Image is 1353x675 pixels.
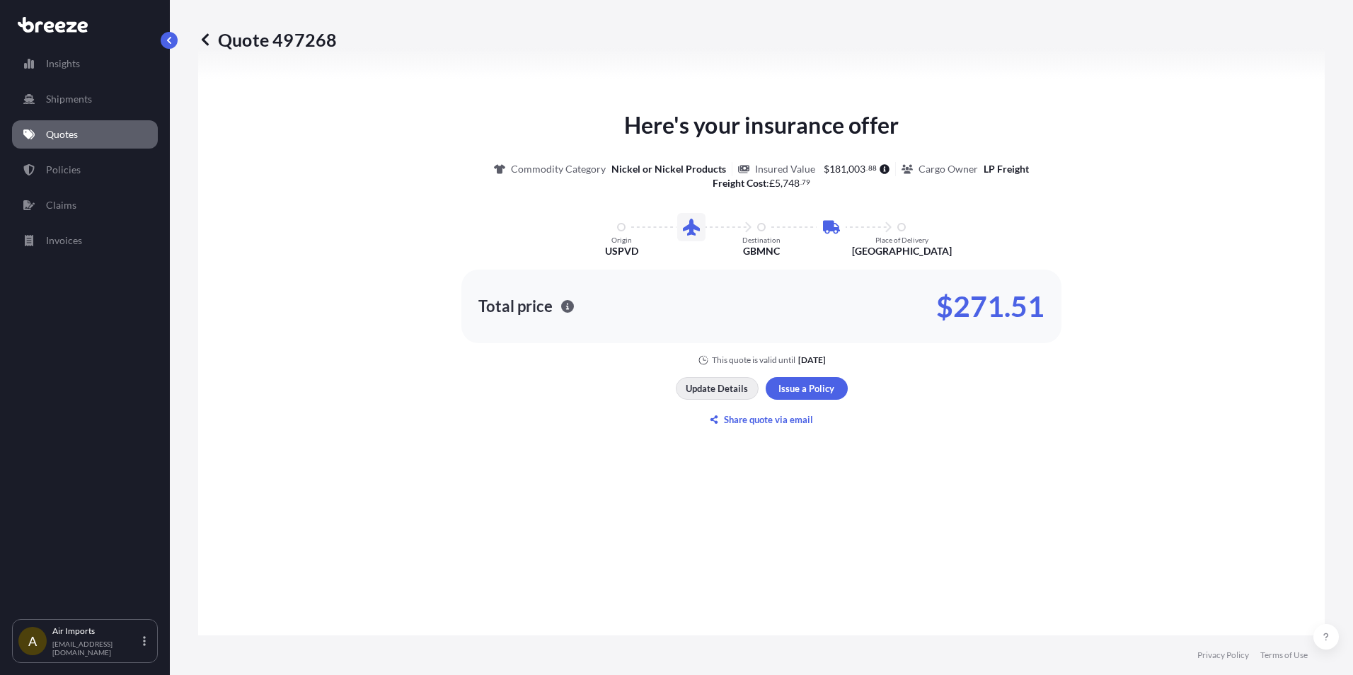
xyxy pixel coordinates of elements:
p: [DATE] [798,354,826,366]
p: LP Freight [984,162,1029,176]
span: £ [769,178,775,188]
a: Policies [12,156,158,184]
p: USPVD [605,244,638,258]
a: Privacy Policy [1197,650,1249,661]
p: [EMAIL_ADDRESS][DOMAIN_NAME] [52,640,140,657]
p: Cargo Owner [919,162,978,176]
span: . [866,166,868,171]
p: Destination [742,236,781,244]
a: Shipments [12,85,158,113]
p: Share quote via email [724,412,813,427]
p: Update Details [686,381,748,396]
span: A [28,634,37,648]
span: , [781,178,783,188]
span: 748 [783,178,800,188]
p: Issue a Policy [778,381,834,396]
p: Air Imports [52,625,140,637]
a: Insights [12,50,158,78]
p: Policies [46,163,81,177]
a: Invoices [12,226,158,255]
b: Freight Cost [713,177,766,189]
p: GBMNC [743,244,780,258]
p: [GEOGRAPHIC_DATA] [852,244,952,258]
p: Insights [46,57,80,71]
p: Place of Delivery [875,236,928,244]
p: Here's your insurance offer [624,108,899,142]
span: 5 [775,178,781,188]
p: Origin [611,236,632,244]
p: Nickel or Nickel Products [611,162,726,176]
a: Claims [12,191,158,219]
p: Total price [478,299,553,313]
p: Shipments [46,92,92,106]
p: Claims [46,198,76,212]
button: Share quote via email [676,408,848,431]
span: 79 [802,180,810,185]
p: Commodity Category [511,162,606,176]
p: Quote 497268 [198,28,337,51]
p: This quote is valid until [712,354,795,366]
p: Quotes [46,127,78,142]
p: $271.51 [936,295,1044,318]
span: 003 [848,164,865,174]
button: Issue a Policy [766,377,848,400]
p: Insured Value [755,162,815,176]
p: : [713,176,811,190]
a: Quotes [12,120,158,149]
span: 181 [829,164,846,174]
button: Update Details [676,377,759,400]
a: Terms of Use [1260,650,1308,661]
span: 88 [868,166,877,171]
span: , [846,164,848,174]
span: . [800,180,802,185]
span: $ [824,164,829,174]
p: Invoices [46,233,82,248]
